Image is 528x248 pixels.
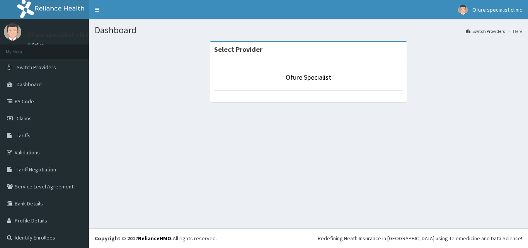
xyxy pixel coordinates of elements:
[318,234,522,242] div: Redefining Heath Insurance in [GEOGRAPHIC_DATA] using Telemedicine and Data Science!
[214,45,262,54] strong: Select Provider
[4,23,21,41] img: User Image
[506,28,522,34] li: Here
[17,115,32,122] span: Claims
[466,28,505,34] a: Switch Providers
[95,25,522,35] h1: Dashboard
[472,6,522,13] span: Ofure specialist clinic
[138,235,171,242] a: RelianceHMO
[27,42,46,48] a: Online
[286,73,331,82] a: Ofure Specialist
[17,132,31,139] span: Tariffs
[17,81,42,88] span: Dashboard
[17,64,56,71] span: Switch Providers
[17,166,56,173] span: Tariff Negotiation
[458,5,468,15] img: User Image
[89,228,528,248] footer: All rights reserved.
[95,235,173,242] strong: Copyright © 2017 .
[27,31,92,38] p: Ofure specialist clinic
